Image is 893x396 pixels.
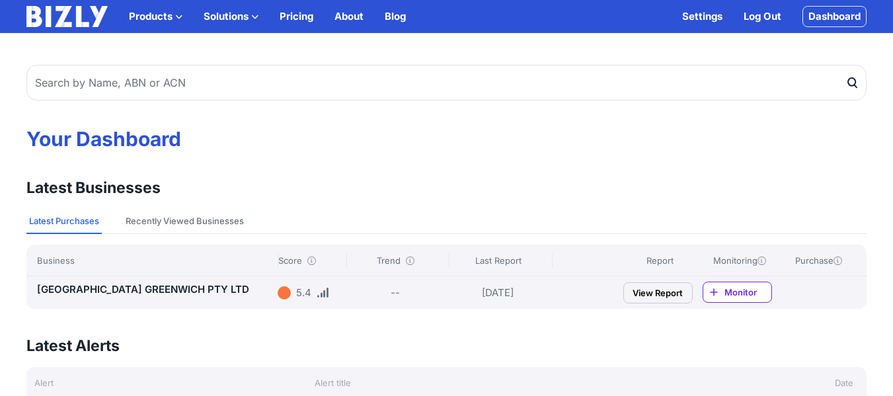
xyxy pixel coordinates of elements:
[26,65,867,100] input: Search by Name, ABN or ACN
[280,9,313,24] a: Pricing
[703,254,777,267] div: Monitoring
[391,285,400,301] div: --
[307,376,727,389] div: Alert title
[782,254,856,267] div: Purchase
[682,9,722,24] a: Settings
[449,282,547,303] div: [DATE]
[385,9,406,24] a: Blog
[123,209,247,234] button: Recently Viewed Businesses
[703,282,772,303] a: Monitor
[26,177,161,198] h3: Latest Businesses
[204,9,258,24] button: Solutions
[26,376,307,389] div: Alert
[296,285,311,301] div: 5.4
[623,254,697,267] div: Report
[37,254,272,267] div: Business
[278,254,341,267] div: Score
[129,9,182,24] button: Products
[37,283,249,296] a: [GEOGRAPHIC_DATA] GREENWICH PTY LTD
[623,282,693,303] a: View Report
[802,6,867,27] a: Dashboard
[346,254,444,267] div: Trend
[744,9,781,24] a: Log Out
[334,9,364,24] a: About
[726,376,867,389] div: Date
[449,254,547,267] div: Last Report
[724,286,771,299] span: Monitor
[26,335,120,356] h3: Latest Alerts
[26,127,867,151] h1: Your Dashboard
[26,209,102,234] button: Latest Purchases
[26,209,867,234] nav: Tabs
